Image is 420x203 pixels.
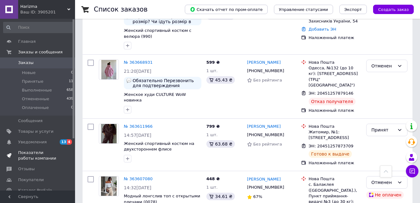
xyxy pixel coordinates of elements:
[372,62,395,69] div: Отменен
[124,92,186,103] a: Женское худи CULTURE WoW новинка
[206,193,235,200] div: 34.61 ₴
[124,141,194,157] a: Женский спортивный костюм на двухстороннем флисе [PERSON_NAME], 50/52
[18,39,36,44] span: Главная
[99,124,119,144] a: Фото товару
[246,183,286,191] div: [PHONE_NUMBER]
[18,118,43,124] span: Сообщения
[253,194,262,199] span: 67%
[18,177,44,183] span: Покупатели
[67,139,72,145] span: 4
[373,5,414,14] button: Создать заказ
[190,7,263,12] span: Скачать отчет по пром-оплате
[124,185,151,190] span: 14:32[DATE]
[309,60,361,65] div: Нова Пошта
[247,60,281,66] a: [PERSON_NAME]
[126,78,131,83] img: :speech_balloon:
[206,60,220,65] span: 599 ₴
[366,191,404,199] div: Не оплачен
[247,124,281,130] a: [PERSON_NAME]
[67,87,73,93] span: 658
[309,124,361,129] div: Нова Пошта
[309,27,336,32] a: Добавить ЭН
[71,70,73,76] span: 0
[206,176,220,181] span: 448 ₴
[206,68,218,73] span: 1 шт.
[18,139,47,145] span: Уведомления
[22,79,43,84] span: Принятые
[71,105,73,111] span: 0
[124,176,153,181] a: № 363607080
[18,188,52,193] span: Каталог ProSale
[18,49,63,55] span: Заказы и сообщения
[206,132,218,137] span: 1 шт.
[18,150,58,161] span: Показатели работы компании
[378,7,409,12] span: Создать заказ
[309,176,361,182] div: Нова Пошта
[274,5,333,14] button: Управление статусами
[206,140,235,148] div: 63.68 ₴
[406,165,418,177] button: Чат с покупателем
[133,78,199,88] span: Обязательно Перезвонить для подтверждения оформления заказа
[253,78,282,82] span: Без рейтинга
[20,9,75,15] div: Ваш ID: 3905201
[94,6,148,13] h1: Список заказов
[124,124,153,129] a: № 363611966
[18,129,53,134] span: Товары и услуги
[339,5,367,14] button: Экспорт
[246,67,286,75] div: [PHONE_NUMBER]
[206,185,218,190] span: 1 шт.
[206,124,220,129] span: 799 ₴
[124,69,151,74] span: 21:20[DATE]
[124,133,151,138] span: 14:57[DATE]
[246,131,286,139] div: [PHONE_NUMBER]
[309,108,361,113] div: Наложенный платеж
[206,76,235,84] div: 45.43 ₴
[133,14,199,24] span: Коричневий колір, 44-46 є розмір? Чи ідуть розмір в розмір?
[309,150,352,158] div: Готово к выдаче
[18,166,35,172] span: Отзывы
[99,176,119,196] a: Фото товару
[124,60,153,65] a: № 363668931
[69,79,73,84] span: 11
[279,7,328,12] span: Управление статусами
[124,28,191,39] a: Женский спортивный костюм с велюра (990)
[22,96,49,102] span: Отмененные
[20,4,67,9] span: Harizma
[22,70,36,76] span: Новые
[99,60,119,80] a: Фото товару
[309,160,361,166] div: Наложенный платеж
[101,60,116,79] img: Фото товару
[22,87,52,93] span: Выполненные
[372,179,395,186] div: Отменен
[3,22,74,33] input: Поиск
[18,60,33,66] span: Заказы
[367,7,414,12] a: Создать заказ
[309,35,361,41] div: Наложенный платеж
[309,91,353,96] span: ЭН: 20451257879146
[22,105,49,111] span: Оплаченные
[309,144,353,148] span: ЭН: 20451257873709
[60,139,67,145] span: 13
[247,176,281,182] a: [PERSON_NAME]
[309,65,361,88] div: Одесса, №132 (до 10 кг): [STREET_ADDRESS] (ТРЦ"[GEOGRAPHIC_DATA]")
[67,96,73,102] span: 439
[309,129,361,141] div: Житомир, №1: [STREET_ADDRESS]
[185,5,268,14] button: Скачать отчет по пром-оплате
[101,124,117,143] img: Фото товару
[309,98,356,105] div: Отказ получателя
[344,7,362,12] span: Экспорт
[101,176,117,196] img: Фото товару
[253,142,282,146] span: Без рейтинга
[372,126,395,133] div: Принят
